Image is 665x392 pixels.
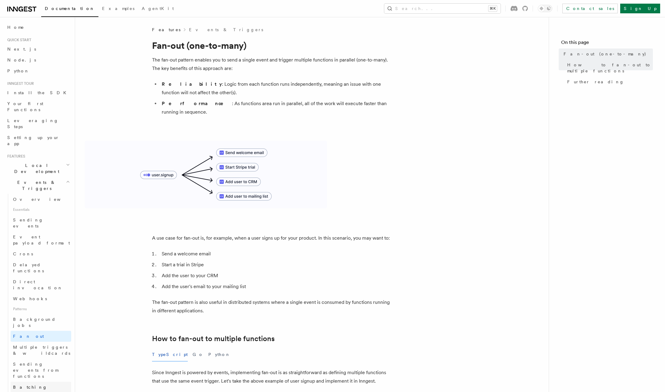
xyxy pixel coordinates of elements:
a: Direct invocation [11,276,71,293]
a: Home [5,22,71,33]
a: Further reading [565,76,653,87]
span: Overview [13,197,75,202]
span: Multiple triggers & wildcards [13,345,70,356]
li: Add the user's email to your mailing list [160,282,394,291]
a: Webhooks [11,293,71,304]
a: How to fan-out to multiple functions [565,59,653,76]
span: Fan-out (one-to-many) [564,51,647,57]
a: Setting up your app [5,132,71,149]
span: Python [7,68,29,73]
p: A use case for fan-out is, for example, when a user signs up for your product. In this scenario, ... [152,234,394,242]
li: : As functions area run in parallel, all of the work will execute faster than running in sequence. [160,99,394,116]
span: How to fan-out to multiple functions [567,62,653,74]
span: Inngest tour [5,81,34,86]
span: Event payload format [13,234,70,245]
span: Node.js [7,58,36,62]
span: Next.js [7,47,36,51]
a: Fan out [11,331,71,342]
button: TypeScript [152,348,188,361]
a: Next.js [5,44,71,55]
a: Python [5,65,71,76]
a: How to fan-out to multiple functions [152,334,275,343]
span: Sending events from functions [13,362,58,379]
li: Start a trial in Stripe [160,261,394,269]
p: Since Inngest is powered by events, implementing fan-out is as straightforward as defining multip... [152,368,394,385]
a: Leveraging Steps [5,115,71,132]
p: The fan-out pattern is also useful in distributed systems where a single event is consumed by fun... [152,298,394,315]
span: Leveraging Steps [7,118,58,129]
span: Setting up your app [7,135,59,146]
a: Examples [98,2,138,16]
a: Crons [11,248,71,259]
a: Install the SDK [5,87,71,98]
a: Documentation [41,2,98,17]
kbd: ⌘K [488,5,497,12]
span: Your first Functions [7,101,43,112]
span: Home [7,24,24,30]
span: Features [5,154,25,159]
a: Node.js [5,55,71,65]
button: Search...⌘K [384,4,501,13]
li: Add the user to your CRM [160,271,394,280]
button: Go [193,348,203,361]
span: Local Development [5,162,66,174]
span: Examples [102,6,134,11]
span: Direct invocation [13,279,63,290]
p: The fan-out pattern enables you to send a single event and trigger multiple functions in parallel... [152,56,394,73]
button: Python [208,348,230,361]
span: Crons [13,251,33,256]
h1: Fan-out (one-to-many) [152,40,394,51]
span: Features [152,27,180,33]
h4: On this page [561,39,653,48]
span: Webhooks [13,296,47,301]
span: Patterns [11,304,71,314]
span: Delayed functions [13,262,44,273]
li: : Logic from each function runs independently, meaning an issue with one function will not affect... [160,80,394,97]
a: Sign Up [620,4,660,13]
a: Your first Functions [5,98,71,115]
a: AgentKit [138,2,177,16]
a: Multiple triggers & wildcards [11,342,71,359]
span: AgentKit [142,6,174,11]
a: Contact sales [562,4,618,13]
a: Sending events from functions [11,359,71,382]
span: Events & Triggers [5,179,66,191]
strong: Reliability [162,81,222,87]
a: Fan-out (one-to-many) [561,48,653,59]
span: Sending events [13,218,43,228]
a: Events & Triggers [189,27,263,33]
button: Local Development [5,160,71,177]
a: Overview [11,194,71,205]
span: Further reading [567,79,624,85]
span: Essentials [11,205,71,214]
strong: Performance [162,101,232,106]
span: Install the SDK [7,90,70,95]
span: Background jobs [13,317,56,328]
a: Background jobs [11,314,71,331]
a: Sending events [11,214,71,231]
a: Delayed functions [11,259,71,276]
li: Send a welcome email [160,250,394,258]
img: A diagram showing how to fan-out to multiple functions [85,141,327,208]
button: Events & Triggers [5,177,71,194]
button: Toggle dark mode [538,5,552,12]
span: Fan out [13,334,44,339]
span: Documentation [45,6,95,11]
a: Event payload format [11,231,71,248]
span: Quick start [5,38,31,42]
